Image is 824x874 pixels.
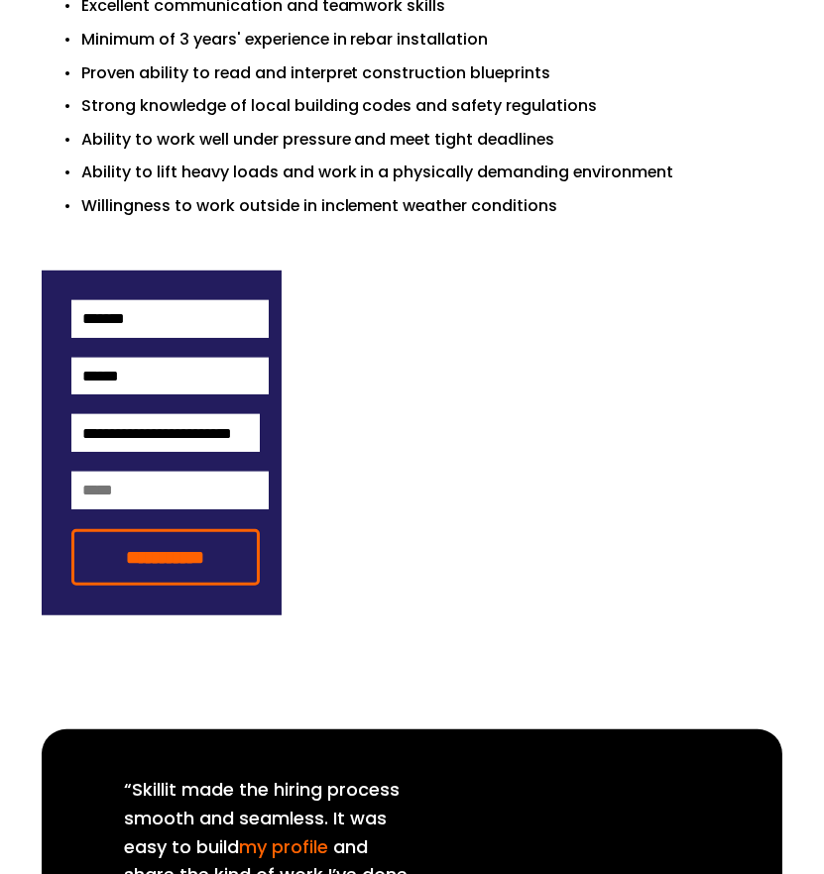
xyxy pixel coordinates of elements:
p: Strong knowledge of local building codes and safety regulations [81,93,783,119]
p: Proven ability to read and interpret construction blueprints [81,60,783,86]
p: Minimum of 3 years' experience in rebar installation [81,27,783,53]
p: Ability to work well under pressure and meet tight deadlines [81,127,783,153]
p: Willingness to work outside in inclement weather conditions [81,193,783,219]
span: “Skillit made the hiring process smooth and seamless. It was easy to build [124,777,405,859]
a: my profile [239,834,328,859]
p: Ability to lift heavy loads and work in a physically demanding environment [81,160,783,185]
